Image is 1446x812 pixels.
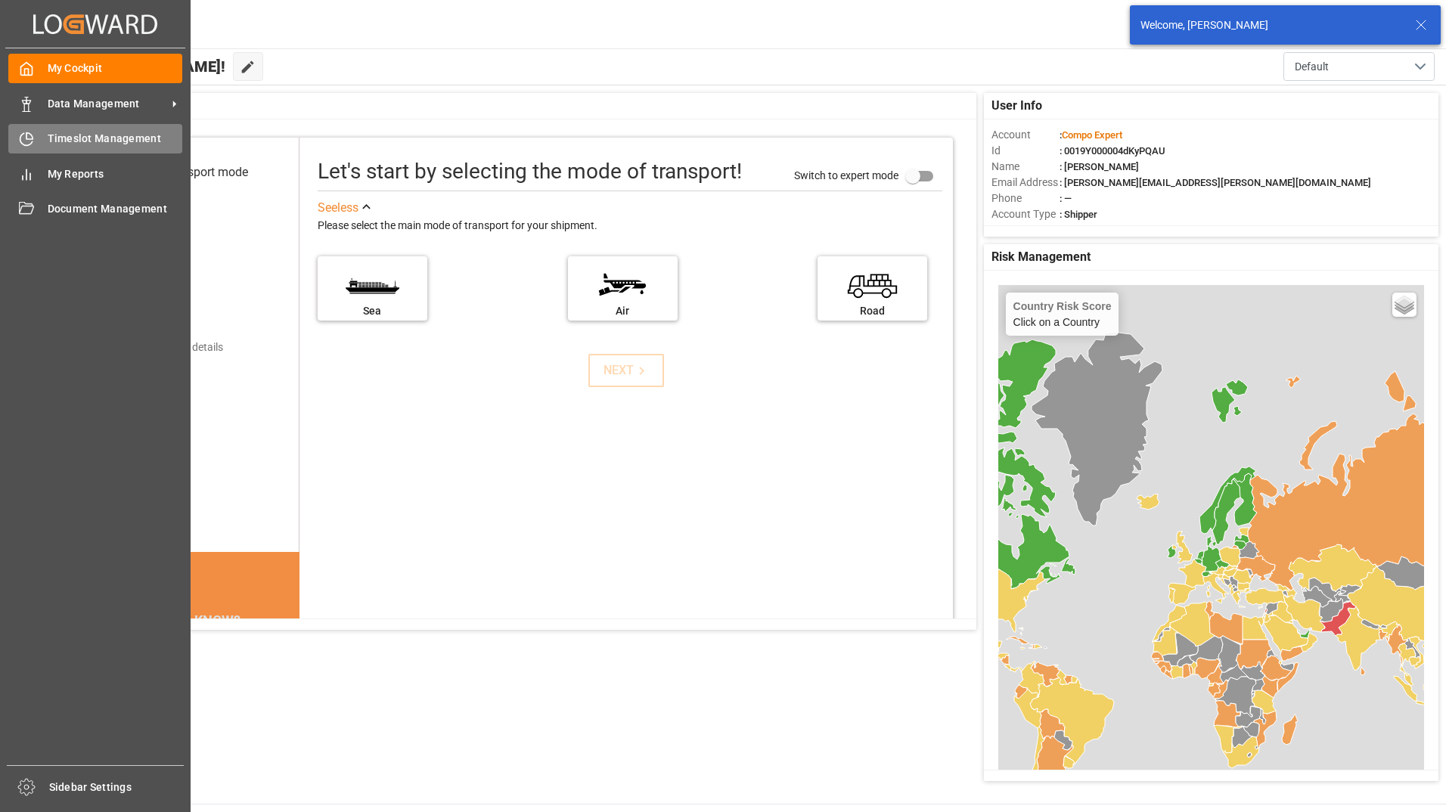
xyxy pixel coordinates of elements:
[129,339,223,355] div: Add shipping details
[318,217,942,235] div: Please select the main mode of transport for your shipment.
[48,201,183,217] span: Document Management
[8,54,182,83] a: My Cockpit
[8,124,182,153] a: Timeslot Management
[318,199,358,217] div: See less
[991,175,1060,191] span: Email Address
[48,96,167,112] span: Data Management
[991,127,1060,143] span: Account
[1140,17,1401,33] div: Welcome, [PERSON_NAME]
[1013,300,1112,328] div: Click on a Country
[1060,209,1097,220] span: : Shipper
[1060,177,1371,188] span: : [PERSON_NAME][EMAIL_ADDRESS][PERSON_NAME][DOMAIN_NAME]
[48,60,183,76] span: My Cockpit
[794,169,898,181] span: Switch to expert mode
[1060,193,1072,204] span: : —
[576,303,670,319] div: Air
[991,159,1060,175] span: Name
[1062,129,1122,141] span: Compo Expert
[1060,129,1122,141] span: :
[991,248,1091,266] span: Risk Management
[325,303,420,319] div: Sea
[588,354,664,387] button: NEXT
[8,194,182,224] a: Document Management
[1060,145,1165,157] span: : 0019Y000004dKyPQAU
[48,166,183,182] span: My Reports
[991,97,1042,115] span: User Info
[8,159,182,188] a: My Reports
[48,131,183,147] span: Timeslot Management
[1013,300,1112,312] h4: Country Risk Score
[825,303,920,319] div: Road
[49,779,185,795] span: Sidebar Settings
[991,143,1060,159] span: Id
[1060,161,1139,172] span: : [PERSON_NAME]
[1295,59,1329,75] span: Default
[1283,52,1435,81] button: open menu
[991,206,1060,222] span: Account Type
[604,361,650,380] div: NEXT
[991,191,1060,206] span: Phone
[318,156,742,188] div: Let's start by selecting the mode of transport!
[1392,293,1417,317] a: Layers
[63,52,225,81] span: Hello [PERSON_NAME]!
